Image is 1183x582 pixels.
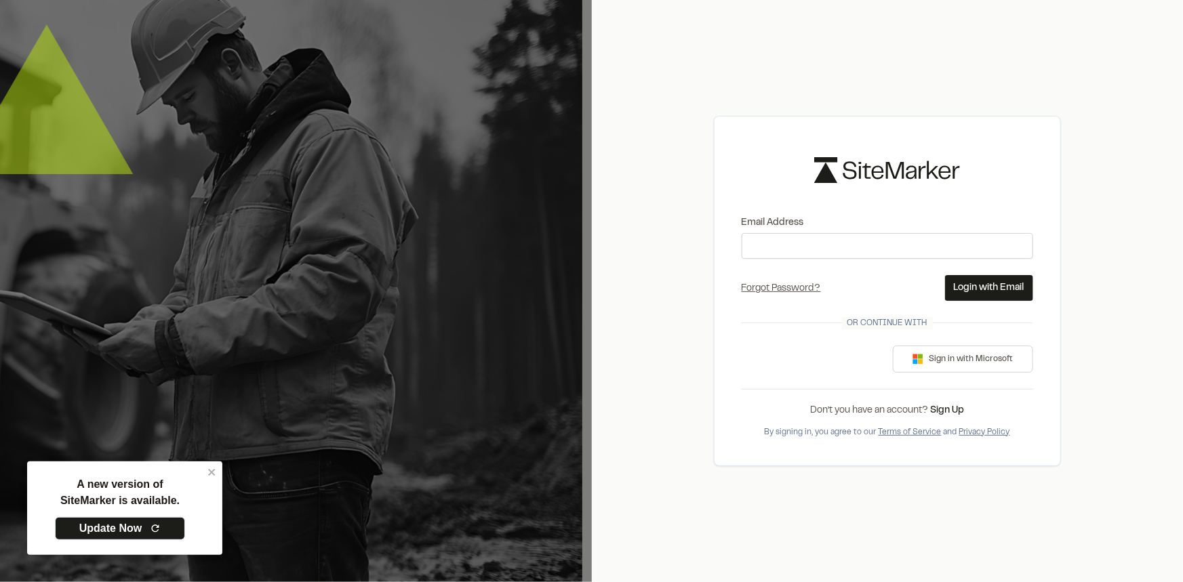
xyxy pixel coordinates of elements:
iframe: Sign in with Google Button [735,344,873,374]
div: By signing in, you agree to our and [742,426,1033,438]
button: Login with Email [945,275,1033,301]
a: Forgot Password? [742,285,821,293]
a: Sign Up [930,407,964,415]
label: Email Address [742,215,1033,230]
a: Update Now [55,517,185,540]
span: Or continue with [842,317,933,329]
button: close [207,467,217,478]
button: Sign in with Microsoft [893,346,1033,373]
button: Privacy Policy [959,426,1010,438]
button: Terms of Service [879,426,942,438]
div: Don’t you have an account? [742,403,1033,418]
img: logo-black-rebrand.svg [814,157,960,182]
p: A new version of SiteMarker is available. [60,476,180,509]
